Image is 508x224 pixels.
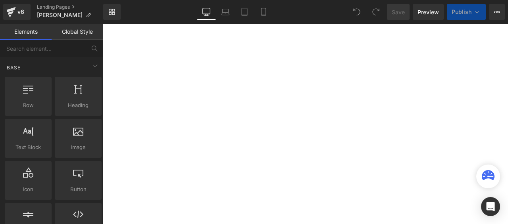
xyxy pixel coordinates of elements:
[16,7,26,17] div: v6
[57,143,99,151] span: Image
[37,4,103,10] a: Landing Pages
[216,4,235,20] a: Laptop
[447,4,486,20] button: Publish
[7,101,49,109] span: Row
[52,24,103,40] a: Global Style
[368,4,384,20] button: Redo
[235,4,254,20] a: Tablet
[57,101,99,109] span: Heading
[3,4,31,20] a: v6
[452,9,471,15] span: Publish
[7,185,49,193] span: Icon
[197,4,216,20] a: Desktop
[37,12,83,18] span: [PERSON_NAME]
[57,185,99,193] span: Button
[254,4,273,20] a: Mobile
[413,4,444,20] a: Preview
[392,8,405,16] span: Save
[481,197,500,216] div: Open Intercom Messenger
[7,143,49,151] span: Text Block
[349,4,365,20] button: Undo
[489,4,505,20] button: More
[103,4,121,20] a: New Library
[418,8,439,16] span: Preview
[6,64,21,71] span: Base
